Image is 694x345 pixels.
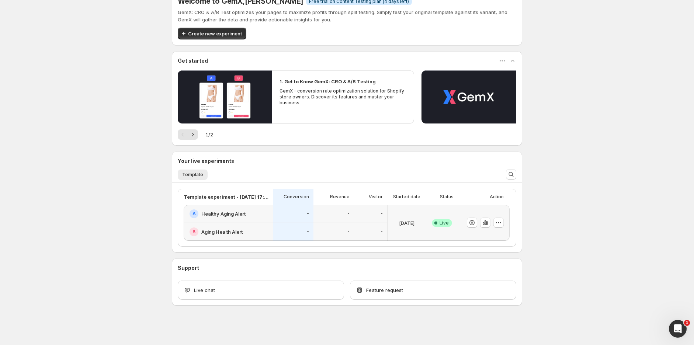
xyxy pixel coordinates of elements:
p: Conversion [284,194,309,200]
iframe: Intercom live chat [669,320,687,338]
span: 1 [684,320,690,326]
span: Template [182,172,203,178]
p: - [347,211,350,217]
button: Play video [421,70,516,123]
button: Create new experiment [178,28,246,39]
p: - [381,211,383,217]
span: 1 / 2 [205,131,213,138]
p: Template experiment - [DATE] 17:21:12 [184,193,268,201]
p: - [307,211,309,217]
h2: B [192,229,195,235]
span: Create new experiment [188,30,242,37]
h3: Your live experiments [178,157,234,165]
p: Started date [393,194,420,200]
h2: Healthy Aging Alert [201,210,246,217]
p: GemX: CRO & A/B Test optimizes your pages to maximize profits through split testing. Simply test ... [178,8,516,23]
p: GemX - conversion rate optimization solution for Shopify store owners. Discover its features and ... [280,88,406,106]
p: - [347,229,350,235]
p: Visitor [369,194,383,200]
p: Action [490,194,504,200]
button: Search and filter results [506,169,516,180]
h2: A [192,211,196,217]
span: Live chat [194,286,215,294]
h2: Aging Health Alert [201,228,243,236]
h3: Get started [178,57,208,65]
p: - [307,229,309,235]
h2: 1. Get to Know GemX: CRO & A/B Testing [280,78,376,85]
nav: Pagination [178,129,198,140]
button: Play video [178,70,272,123]
span: Live [440,220,449,226]
button: Next [188,129,198,140]
p: Status [440,194,454,200]
p: [DATE] [399,219,414,227]
p: - [381,229,383,235]
p: Revenue [330,194,350,200]
h3: Support [178,264,199,272]
span: Feature request [366,286,403,294]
